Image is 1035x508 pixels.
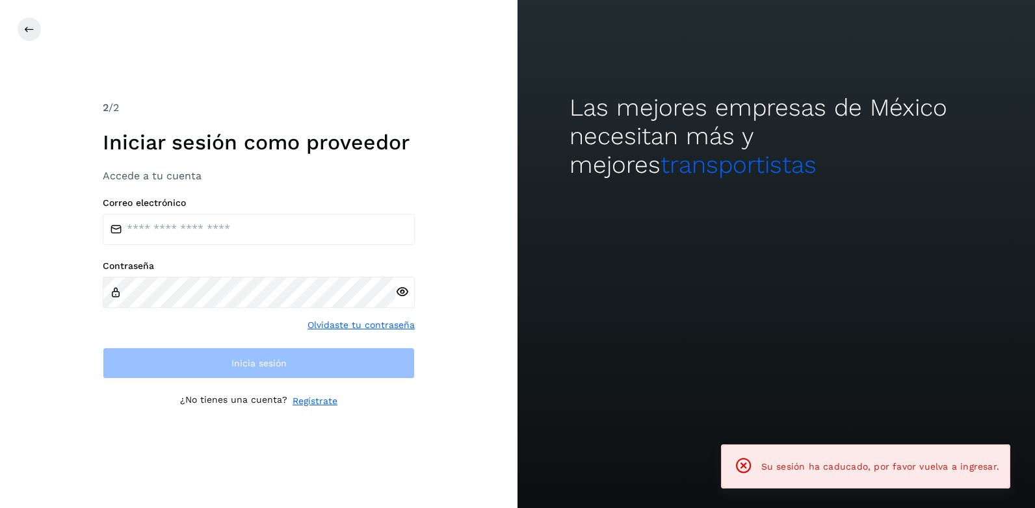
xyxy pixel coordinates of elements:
span: Inicia sesión [231,359,287,368]
span: 2 [103,101,109,114]
label: Correo electrónico [103,197,415,209]
span: transportistas [661,151,817,179]
a: Regístrate [293,394,337,408]
h1: Iniciar sesión como proveedor [103,130,415,155]
h2: Las mejores empresas de México necesitan más y mejores [570,94,984,180]
span: Su sesión ha caducado, por favor vuelva a ingresar. [761,461,999,472]
p: ¿No tienes una cuenta? [180,394,287,408]
label: Contraseña [103,260,415,272]
h3: Accede a tu cuenta [103,170,415,182]
a: Olvidaste tu contraseña [308,318,415,332]
button: Inicia sesión [103,348,415,379]
div: /2 [103,100,415,116]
